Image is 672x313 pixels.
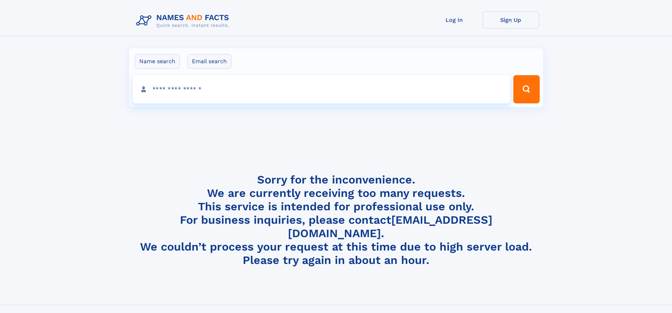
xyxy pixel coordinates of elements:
[187,54,231,69] label: Email search
[135,54,180,69] label: Name search
[426,11,483,29] a: Log In
[133,173,539,267] h4: Sorry for the inconvenience. We are currently receiving too many requests. This service is intend...
[483,11,539,29] a: Sign Up
[513,75,539,103] button: Search Button
[133,75,510,103] input: search input
[133,11,235,30] img: Logo Names and Facts
[288,213,492,240] a: [EMAIL_ADDRESS][DOMAIN_NAME]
